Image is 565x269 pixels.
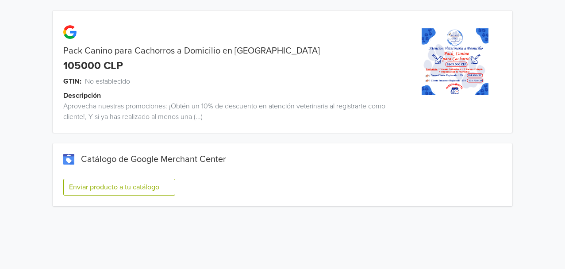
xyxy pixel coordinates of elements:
[63,90,408,101] div: Descripción
[63,76,81,87] span: GTIN:
[53,101,397,122] div: Aprovecha nuestras promociones: ¡Obtén un 10% de descuento en atención veterinaria al registrarte...
[63,179,175,196] button: Enviar producto a tu catálogo
[85,76,130,87] span: No establecido
[63,60,123,73] div: 105000 CLP
[53,46,397,56] div: Pack Canino para Cachorros a Domicilio en [GEOGRAPHIC_DATA]
[63,154,502,165] div: Catálogo de Google Merchant Center
[422,28,488,95] img: product_image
